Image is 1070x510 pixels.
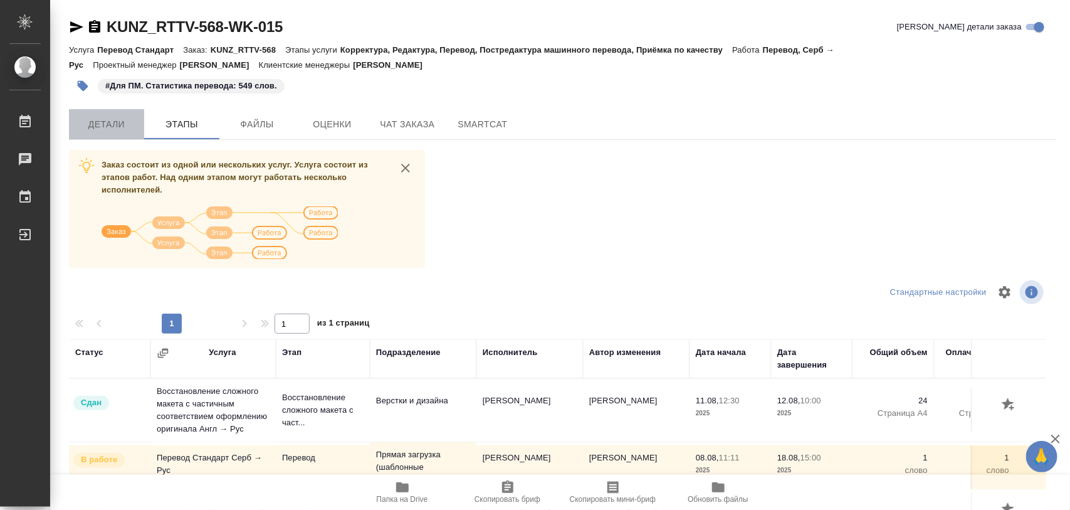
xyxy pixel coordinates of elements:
[940,452,1009,464] p: 1
[105,80,277,92] p: #Для ПМ. Статистика перевода: 549 слов.
[999,395,1020,416] button: Добавить оценку
[887,283,990,302] div: split button
[777,346,846,371] div: Дата завершения
[302,117,362,132] span: Оценки
[69,19,84,35] button: Скопировать ссылку для ЯМессенджера
[696,396,719,405] p: 11.08,
[282,452,364,464] p: Перевод
[940,407,1009,420] p: Страница А4
[157,347,169,359] button: Сгруппировать
[732,45,763,55] p: Работа
[227,117,287,132] span: Файлы
[859,407,928,420] p: Страница А4
[719,396,740,405] p: 12:30
[97,45,183,55] p: Перевод Стандарт
[75,346,103,359] div: Статус
[777,396,800,405] p: 12.08,
[696,346,746,359] div: Дата начала
[376,346,441,359] div: Подразделение
[211,45,285,55] p: KUNZ_RTTV-568
[317,316,370,334] span: из 1 страниц
[183,45,210,55] p: Заказ:
[69,72,97,100] button: Добавить тэг
[97,80,286,90] span: Для ПМ. Статистика перевода: 549 слов.
[800,396,821,405] p: 10:00
[476,445,583,489] td: [PERSON_NAME]
[1031,444,1052,470] span: 🙏
[350,475,455,510] button: Папка на Drive
[940,346,1009,371] div: Оплачиваемый объем
[777,453,800,462] p: 18.08,
[102,160,368,194] span: Заказ состоит из одной или нескольких услуг. Услуга состоит из этапов работ. Над одним этапом мог...
[859,395,928,407] p: 24
[180,60,259,70] p: [PERSON_NAME]
[800,453,821,462] p: 15:00
[560,475,666,510] button: Скопировать мини-бриф
[152,117,212,132] span: Этапы
[453,117,513,132] span: SmartCat
[583,388,690,432] td: [PERSON_NAME]
[688,495,748,504] span: Обновить файлы
[76,117,137,132] span: Детали
[666,475,771,510] button: Обновить файлы
[81,396,102,409] p: Сдан
[859,452,928,464] p: 1
[859,464,928,477] p: слово
[396,159,415,178] button: close
[940,464,1009,477] p: слово
[93,60,179,70] p: Проектный менеджер
[583,445,690,489] td: [PERSON_NAME]
[940,395,1009,407] p: 24
[370,388,476,432] td: Верстки и дизайна
[696,453,719,462] p: 08.08,
[1020,280,1046,304] span: Посмотреть информацию
[353,60,432,70] p: [PERSON_NAME]
[696,464,765,477] p: 2025
[150,379,276,442] td: Восстановление сложного макета с частичным соответствием оформлению оригинала Англ → Рус
[340,45,732,55] p: Корректура, Редактура, Перевод, Постредактура машинного перевода, Приёмка по качеству
[107,18,283,35] a: KUNZ_RTTV-568-WK-015
[377,117,438,132] span: Чат заказа
[282,391,364,429] p: Восстановление сложного макета с част...
[370,442,476,492] td: Прямая загрузка (шаблонные документы)
[570,495,656,504] span: Скопировать мини-бриф
[69,45,97,55] p: Услуга
[777,464,846,477] p: 2025
[150,445,276,489] td: Перевод Стандарт Серб → Рус
[1026,441,1057,472] button: 🙏
[719,453,740,462] p: 11:11
[696,407,765,420] p: 2025
[285,45,340,55] p: Этапы услуги
[483,346,538,359] div: Исполнитель
[81,454,117,466] p: В работе
[87,19,102,35] button: Скопировать ссылку
[475,495,540,504] span: Скопировать бриф
[377,495,428,504] span: Папка на Drive
[259,60,354,70] p: Клиентские менеджеры
[589,346,661,359] div: Автор изменения
[990,277,1020,307] span: Настроить таблицу
[455,475,560,510] button: Скопировать бриф
[897,21,1022,33] span: [PERSON_NAME] детали заказа
[282,346,302,359] div: Этап
[476,388,583,432] td: [PERSON_NAME]
[209,346,236,359] div: Услуга
[777,407,846,420] p: 2025
[870,346,928,359] div: Общий объем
